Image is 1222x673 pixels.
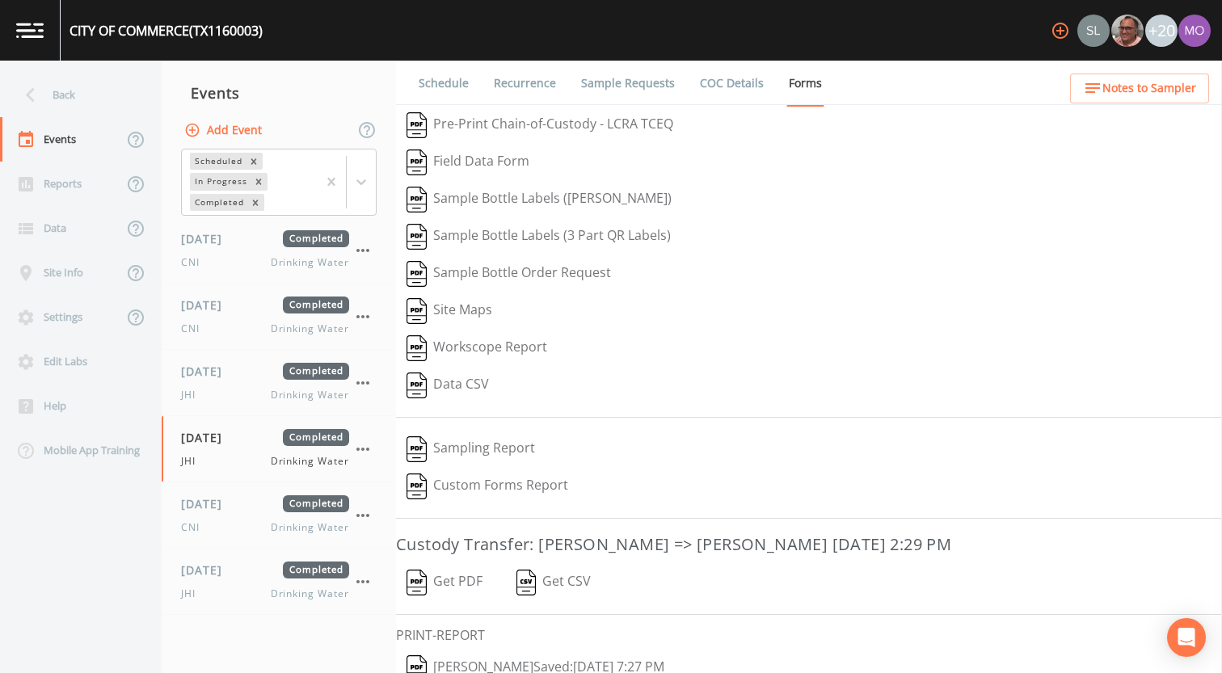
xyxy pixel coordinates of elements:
button: Sample Bottle Labels (3 Part QR Labels) [396,218,681,255]
span: [DATE] [181,230,234,247]
span: Completed [283,562,349,578]
span: [DATE] [181,297,234,313]
button: Add Event [181,116,268,145]
button: Sampling Report [396,431,546,468]
span: [DATE] [181,429,234,446]
img: svg%3e [407,224,427,250]
span: Completed [283,363,349,380]
img: svg%3e [516,570,537,595]
img: svg%3e [407,112,427,138]
a: Recurrence [491,61,558,106]
img: svg%3e [407,372,427,398]
img: e2d790fa78825a4bb76dcb6ab311d44c [1111,15,1144,47]
img: svg%3e [407,187,427,212]
button: Sample Bottle Order Request [396,255,622,292]
div: Scheduled [190,153,245,170]
span: JHI [181,454,205,469]
div: +20 [1145,15,1178,47]
div: Remove Completed [247,194,264,211]
a: [DATE]CompletedJHIDrinking Water [162,549,396,615]
div: Remove Scheduled [245,153,263,170]
button: Workscope Report [396,330,558,367]
img: svg%3e [407,570,427,595]
img: 4e251478aba98ce068fb7eae8f78b90c [1178,15,1211,47]
span: Completed [283,297,349,313]
img: svg%3e [407,436,427,462]
img: svg%3e [407,298,427,324]
img: svg%3e [407,473,427,499]
a: Forms [786,61,824,107]
a: [DATE]CompletedJHIDrinking Water [162,416,396,482]
span: Drinking Water [271,255,349,270]
span: CNI [181,255,209,270]
div: Remove In Progress [250,173,268,190]
a: [DATE]CompletedCNIDrinking Water [162,482,396,549]
span: CNI [181,322,209,336]
button: Get PDF [396,564,493,601]
span: [DATE] [181,363,234,380]
div: Mike Franklin [1110,15,1144,47]
a: Schedule [416,61,471,106]
span: Completed [283,230,349,247]
img: 0d5b2d5fd6ef1337b72e1b2735c28582 [1077,15,1110,47]
button: Data CSV [396,367,499,404]
button: Get CSV [505,564,602,601]
span: Notes to Sampler [1102,78,1196,99]
span: Drinking Water [271,388,349,402]
img: svg%3e [407,149,427,175]
button: Custom Forms Report [396,468,579,505]
span: [DATE] [181,562,234,578]
div: CITY OF COMMERCE (TX1160003) [70,21,263,40]
a: [DATE]CompletedCNIDrinking Water [162,284,396,350]
div: In Progress [190,173,250,190]
button: Sample Bottle Labels ([PERSON_NAME]) [396,181,682,218]
a: [DATE]CompletedJHIDrinking Water [162,350,396,416]
button: Notes to Sampler [1070,74,1209,103]
div: Completed [190,194,247,211]
div: Open Intercom Messenger [1167,618,1206,657]
span: [DATE] [181,495,234,512]
div: Sloan Rigamonti [1077,15,1110,47]
span: Drinking Water [271,587,349,601]
a: [DATE]CompletedCNIDrinking Water [162,217,396,284]
span: JHI [181,388,205,402]
img: svg%3e [407,335,427,361]
span: Drinking Water [271,454,349,469]
span: CNI [181,520,209,535]
a: COC Details [697,61,766,106]
button: Pre-Print Chain-of-Custody - LCRA TCEQ [396,107,684,144]
span: Completed [283,429,349,446]
span: Drinking Water [271,322,349,336]
span: JHI [181,587,205,601]
img: svg%3e [407,261,427,287]
a: Sample Requests [579,61,677,106]
h6: PRINT-REPORT [396,628,1222,643]
button: Site Maps [396,292,503,330]
h3: Custody Transfer: [PERSON_NAME] => [PERSON_NAME] [DATE] 2:29 PM [396,532,1222,557]
button: Field Data Form [396,144,540,181]
div: Events [162,73,396,113]
span: Drinking Water [271,520,349,535]
span: Completed [283,495,349,512]
img: logo [16,23,44,38]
